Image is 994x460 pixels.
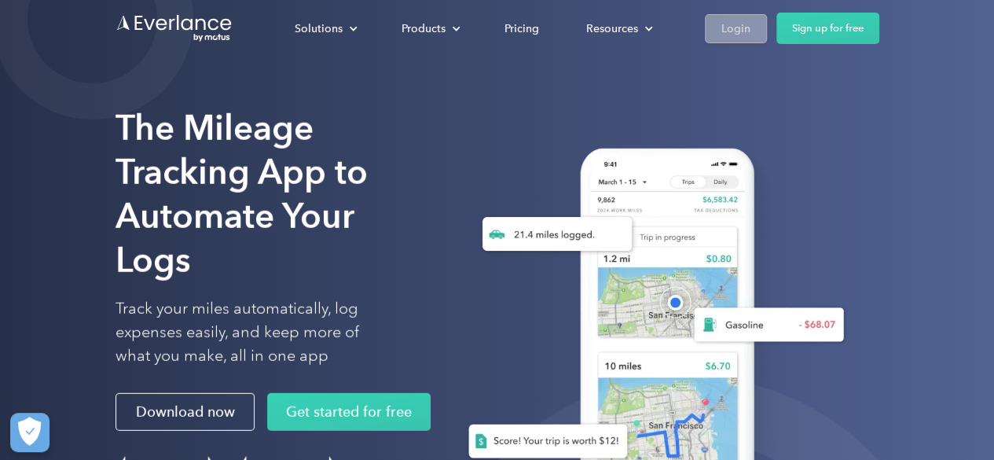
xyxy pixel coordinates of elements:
a: Pricing [489,15,555,42]
div: Login [721,19,750,39]
div: Pricing [504,19,539,39]
div: Solutions [279,15,370,42]
div: Resources [586,19,638,39]
button: Cookies Settings [10,413,50,452]
div: Solutions [295,19,343,39]
a: Sign up for free [776,13,879,44]
p: Track your miles automatically, log expenses easily, and keep more of what you make, all in one app [116,297,396,368]
strong: The Mileage Tracking App to Automate Your Logs [116,107,368,281]
a: Get started for free [267,393,431,431]
a: Download now [116,393,255,431]
a: Go to homepage [116,13,233,43]
div: Resources [570,15,666,42]
a: Login [705,14,767,43]
div: Products [386,15,473,42]
div: Products [402,19,446,39]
